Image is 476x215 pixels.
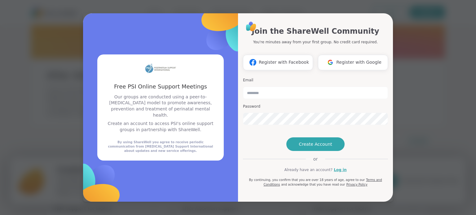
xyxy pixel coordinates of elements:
span: Register with Facebook [259,59,309,66]
img: ShareWell Logomark [247,57,259,68]
a: Log in [334,167,346,173]
span: Register with Google [336,59,381,66]
a: Terms and Conditions [263,178,382,186]
span: Already have an account? [284,167,333,173]
span: or [306,156,325,162]
span: Create Account [299,141,332,147]
button: Create Account [286,137,345,151]
h1: Join the ShareWell Community [252,26,379,37]
p: Our groups are conducted using a peer-to-[MEDICAL_DATA] model to promote awareness, prevention an... [105,94,216,118]
button: Register with Google [318,55,388,70]
img: partner logo [145,62,176,75]
h3: Password [243,104,388,109]
h3: Free PSI Online Support Meetings [105,83,216,90]
img: ShareWell Logomark [324,57,336,68]
p: Create an account to access PSI's online support groups in partnership with ShareWell. [105,121,216,133]
p: You're minutes away from your first group. No credit card required. [253,39,378,45]
span: By continuing, you confirm that you are over 18 years of age, agree to our [249,178,365,182]
span: and acknowledge that you have read our [281,183,345,186]
a: Privacy Policy [346,183,367,186]
h3: Email [243,78,388,83]
button: Register with Facebook [243,55,313,70]
div: By using ShareWell you agree to receive periodic communication from [MEDICAL_DATA] Support Intern... [105,140,216,153]
img: ShareWell Logo [244,19,258,33]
